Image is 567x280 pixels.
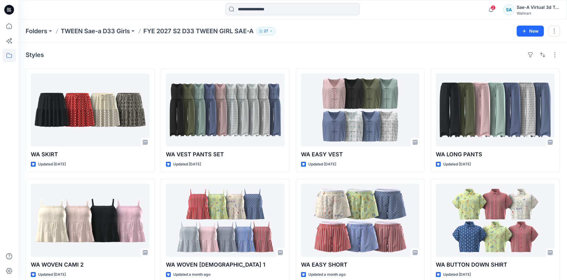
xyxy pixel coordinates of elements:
p: Updated [DATE] [38,161,66,168]
a: WA LONG PANTS [436,73,554,147]
p: Updated [DATE] [443,271,471,278]
a: WA SKIRT [31,73,149,147]
p: WA VEST PANTS SET [166,150,285,159]
a: TWEEN Sae-a D33 Girls [61,27,130,35]
p: WA WOVEN [DEMOGRAPHIC_DATA] 1 [166,261,285,269]
p: FYE 2027 S2 D33 TWEEN GIRL SAE-A [143,27,254,35]
p: WA EASY SHORT [301,261,420,269]
a: Folders [26,27,47,35]
a: WA BUTTON DOWN SHIRT [436,184,554,257]
h4: Styles [26,51,44,58]
p: Updated [DATE] [308,161,336,168]
p: Updated [DATE] [173,161,201,168]
p: WA LONG PANTS [436,150,554,159]
p: WA EASY VEST [301,150,420,159]
div: Sae-A Virtual 3d Team [517,4,559,11]
p: Updated [DATE] [443,161,471,168]
span: 2 [491,5,496,10]
p: WA SKIRT [31,150,149,159]
a: WA EASY SHORT [301,184,420,257]
button: 27 [256,27,276,35]
div: SA [503,4,514,15]
p: 27 [264,28,268,34]
a: WA WOVEN CAMI 1 [166,184,285,257]
a: WA WOVEN CAMI 2 [31,184,149,257]
button: New [517,26,544,37]
p: Updated a month ago [308,271,346,278]
a: WA VEST PANTS SET [166,73,285,147]
p: WA WOVEN CAMI 2 [31,261,149,269]
p: WA BUTTON DOWN SHIRT [436,261,554,269]
div: Walmart [517,11,559,16]
p: Updated [DATE] [38,271,66,278]
a: WA EASY VEST [301,73,420,147]
p: Updated a month ago [173,271,210,278]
